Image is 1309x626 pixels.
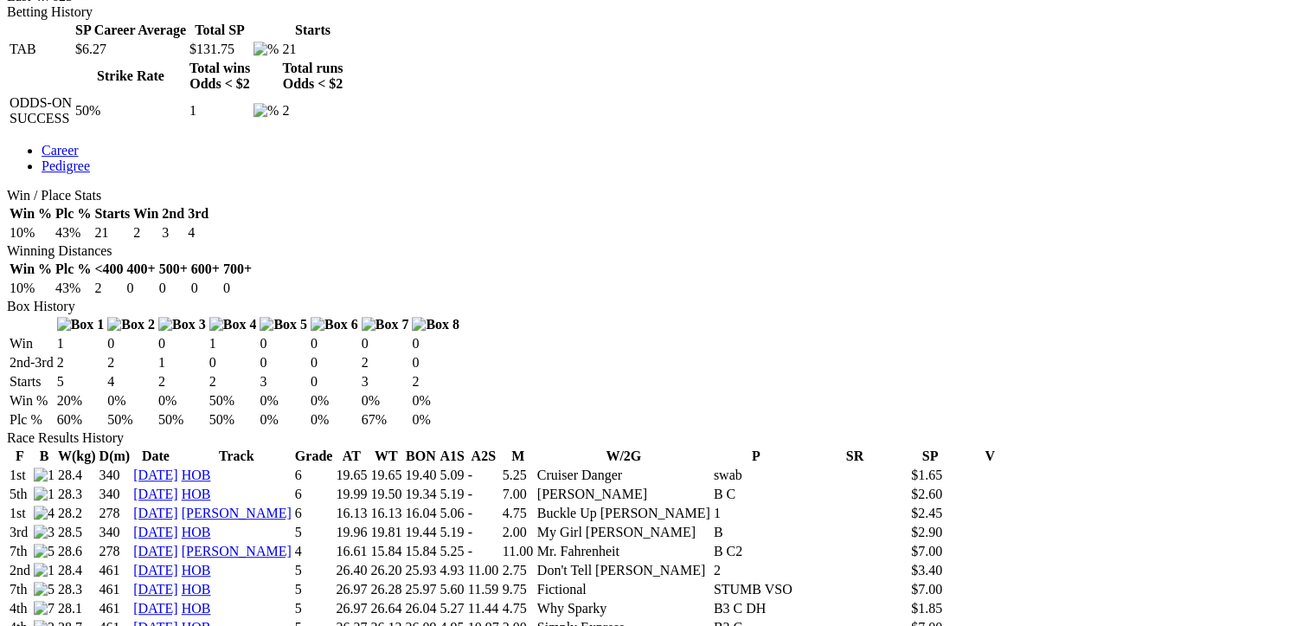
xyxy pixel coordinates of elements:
[57,562,97,579] td: 28.4
[189,94,251,127] td: 1
[132,448,179,465] th: Date
[106,354,156,371] td: 2
[404,543,437,560] td: 15.84
[536,562,711,579] td: Don't Tell [PERSON_NAME]
[93,224,131,242] td: 21
[9,524,31,541] td: 3rd
[9,373,55,390] td: Starts
[222,261,253,278] th: 700+
[209,392,258,410] td: 50%
[910,600,950,617] td: $1.85
[536,448,711,465] th: W/2G
[74,22,187,39] th: SP Career Average
[910,467,950,484] td: $1.65
[281,60,343,93] th: Total runs Odds < $2
[74,94,187,127] td: 50%
[33,448,55,465] th: B
[502,600,535,617] td: 4.75
[181,448,292,465] th: Track
[713,581,799,598] td: STUMB VSO
[467,505,500,522] td: -
[93,280,124,297] td: 2
[713,486,799,503] td: B C
[310,392,359,410] td: 0%
[502,486,535,503] td: 7.00
[99,448,132,465] th: D(m)
[158,317,206,332] img: Box 3
[910,448,950,465] th: SP
[9,411,55,429] td: Plc %
[335,581,368,598] td: 26.97
[42,143,79,158] a: Career
[536,505,711,522] td: Buckle Up [PERSON_NAME]
[56,354,106,371] td: 2
[157,354,207,371] td: 1
[157,392,207,410] td: 0%
[9,261,53,278] th: Win %
[439,581,465,598] td: 5.60
[56,335,106,352] td: 1
[404,448,437,465] th: BON
[369,600,402,617] td: 26.64
[412,317,459,332] img: Box 8
[467,524,500,541] td: -
[801,448,908,465] th: SR
[369,486,402,503] td: 19.50
[439,448,465,465] th: A1S
[133,544,178,558] a: [DATE]
[132,205,159,223] th: Win
[99,562,132,579] td: 461
[713,524,799,541] td: B
[157,411,207,429] td: 50%
[182,525,211,539] a: HOB
[9,205,53,223] th: Win %
[439,562,465,579] td: 4.93
[187,224,209,242] td: 4
[910,505,950,522] td: $2.45
[57,543,97,560] td: 28.6
[713,467,799,484] td: swab
[56,373,106,390] td: 5
[9,448,31,465] th: F
[294,505,334,522] td: 6
[361,411,410,429] td: 67%
[189,22,251,39] th: Total SP
[9,354,55,371] td: 2nd-3rd
[411,373,460,390] td: 2
[57,600,97,617] td: 28.1
[439,524,465,541] td: 5.19
[9,600,31,617] td: 4th
[310,335,359,352] td: 0
[57,524,97,541] td: 28.5
[467,562,500,579] td: 11.00
[952,448,1028,465] th: V
[335,562,368,579] td: 26.40
[502,524,535,541] td: 2.00
[42,158,90,173] a: Pedigree
[133,487,178,501] a: [DATE]
[209,335,258,352] td: 1
[536,600,711,617] td: Why Sparky
[190,280,221,297] td: 0
[439,543,465,560] td: 5.25
[502,448,535,465] th: M
[439,486,465,503] td: 5.19
[335,505,368,522] td: 16.13
[411,411,460,429] td: 0%
[57,486,97,503] td: 28.3
[182,544,292,558] a: [PERSON_NAME]
[404,486,437,503] td: 19.34
[93,205,131,223] th: Starts
[9,335,55,352] td: Win
[502,543,535,560] td: 11.00
[133,601,178,616] a: [DATE]
[310,373,359,390] td: 0
[133,563,178,578] a: [DATE]
[182,582,211,597] a: HOB
[294,486,334,503] td: 6
[369,562,402,579] td: 26.20
[369,448,402,465] th: WT
[259,392,308,410] td: 0%
[9,467,31,484] td: 1st
[55,205,92,223] th: Plc %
